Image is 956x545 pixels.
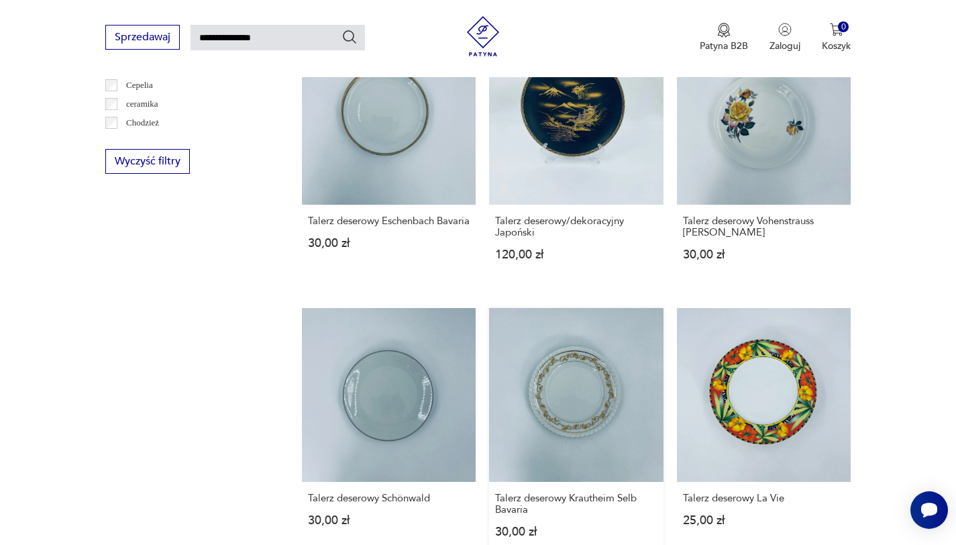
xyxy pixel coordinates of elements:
h3: Talerz deserowy/dekoracyjny Japoński [495,215,657,238]
h3: Talerz deserowy Krautheim Selb Bavaria [495,493,657,515]
button: Zaloguj [769,23,800,52]
p: ceramika [126,97,158,111]
p: Zaloguj [769,40,800,52]
p: Ćmielów [126,134,158,149]
p: 30,00 zł [683,249,845,260]
p: Chodzież [126,115,159,130]
h3: Talerz deserowy Schönwald [308,493,470,504]
div: 0 [838,21,849,33]
a: Talerz deserowy Vohenstrauss Johann SeltmannTalerz deserowy Vohenstrauss [PERSON_NAME]30,00 zł [677,30,851,287]
a: Ikona medaluPatyna B2B [700,23,748,52]
button: 0Koszyk [822,23,851,52]
img: Patyna - sklep z meblami i dekoracjami vintage [463,16,503,56]
p: 30,00 zł [308,238,470,249]
button: Wyczyść filtry [105,149,190,174]
a: Talerz deserowy/dekoracyjny JapońskiTalerz deserowy/dekoracyjny Japoński120,00 zł [489,30,663,287]
img: Ikona medalu [717,23,731,38]
iframe: Smartsupp widget button [910,491,948,529]
a: Talerz deserowy Eschenbach BavariaTalerz deserowy Eschenbach Bavaria30,00 zł [302,30,476,287]
button: Szukaj [341,29,358,45]
h3: Talerz deserowy La Vie [683,493,845,504]
button: Patyna B2B [700,23,748,52]
img: Ikonka użytkownika [778,23,792,36]
a: Sprzedawaj [105,34,180,43]
p: 30,00 zł [495,526,657,538]
p: 25,00 zł [683,515,845,526]
img: Ikona koszyka [830,23,843,36]
p: Cepelia [126,78,153,93]
button: Sprzedawaj [105,25,180,50]
p: 120,00 zł [495,249,657,260]
h3: Talerz deserowy Vohenstrauss [PERSON_NAME] [683,215,845,238]
p: 30,00 zł [308,515,470,526]
p: Patyna B2B [700,40,748,52]
h3: Talerz deserowy Eschenbach Bavaria [308,215,470,227]
p: Koszyk [822,40,851,52]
